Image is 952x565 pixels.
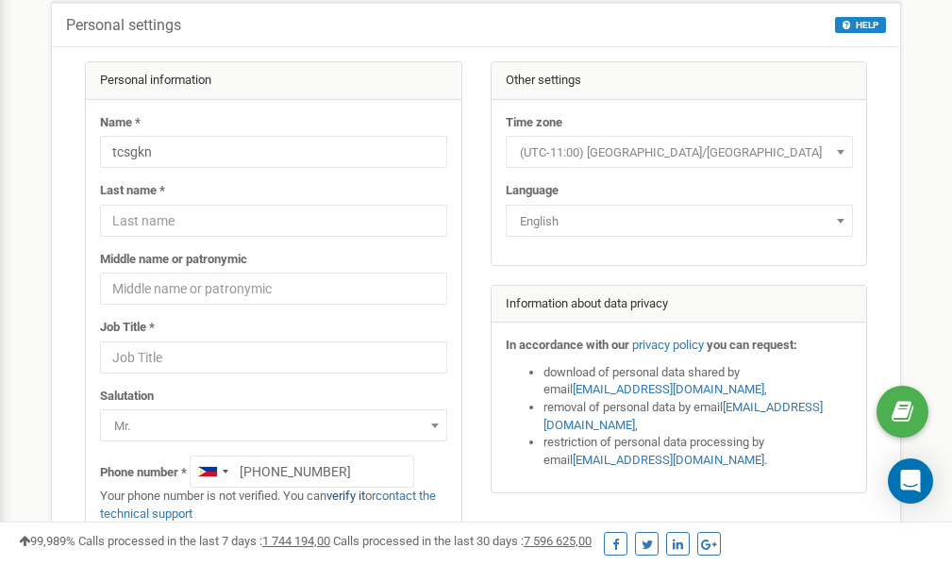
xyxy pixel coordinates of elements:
[100,388,154,406] label: Salutation
[262,534,330,548] u: 1 744 194,00
[333,534,592,548] span: Calls processed in the last 30 days :
[506,114,562,132] label: Time zone
[100,488,447,523] p: Your phone number is not verified. You can or
[707,338,797,352] strong: you can request:
[100,319,155,337] label: Job Title *
[100,182,165,200] label: Last name *
[573,382,764,396] a: [EMAIL_ADDRESS][DOMAIN_NAME]
[512,140,846,166] span: (UTC-11:00) Pacific/Midway
[492,286,867,324] div: Information about data privacy
[100,464,187,482] label: Phone number *
[888,458,933,504] div: Open Intercom Messenger
[492,62,867,100] div: Other settings
[86,62,461,100] div: Personal information
[100,136,447,168] input: Name
[326,489,365,503] a: verify it
[78,534,330,548] span: Calls processed in the last 7 days :
[512,208,846,235] span: English
[524,534,592,548] u: 7 596 625,00
[100,341,447,374] input: Job Title
[506,182,559,200] label: Language
[632,338,704,352] a: privacy policy
[100,409,447,441] span: Mr.
[66,17,181,34] h5: Personal settings
[100,489,436,521] a: contact the technical support
[100,205,447,237] input: Last name
[573,453,764,467] a: [EMAIL_ADDRESS][DOMAIN_NAME]
[543,399,853,434] li: removal of personal data by email ,
[19,534,75,548] span: 99,989%
[100,273,447,305] input: Middle name or patronymic
[835,17,886,33] button: HELP
[191,457,234,487] div: Telephone country code
[506,136,853,168] span: (UTC-11:00) Pacific/Midway
[543,434,853,469] li: restriction of personal data processing by email .
[506,205,853,237] span: English
[190,456,414,488] input: +1-800-555-55-55
[543,400,823,432] a: [EMAIL_ADDRESS][DOMAIN_NAME]
[506,338,629,352] strong: In accordance with our
[100,251,247,269] label: Middle name or patronymic
[543,364,853,399] li: download of personal data shared by email ,
[107,413,441,440] span: Mr.
[100,114,141,132] label: Name *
